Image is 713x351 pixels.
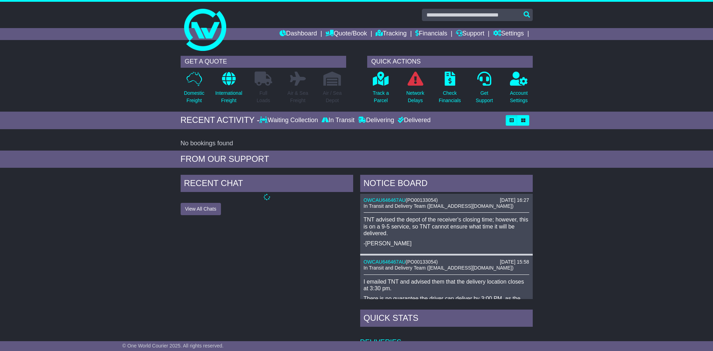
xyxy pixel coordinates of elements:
[360,175,533,194] div: NOTICE BOARD
[407,197,436,203] span: PO00133054
[510,71,528,108] a: AccountSettings
[456,28,484,40] a: Support
[280,28,317,40] a: Dashboard
[439,90,461,104] p: Check Financials
[364,259,406,265] a: OWCAU646467AU
[184,90,204,104] p: Domestic Freight
[475,71,493,108] a: GetSupport
[323,90,342,104] p: Air / Sea Depot
[215,90,242,104] p: International Freight
[215,71,243,108] a: InternationalFreight
[476,90,493,104] p: Get Support
[364,259,529,265] div: ( )
[376,28,406,40] a: Tracking
[320,117,356,124] div: In Transit
[406,71,424,108] a: NetworkDelays
[493,28,524,40] a: Settings
[510,90,528,104] p: Account Settings
[360,310,533,329] div: Quick Stats
[406,90,424,104] p: Network Delays
[372,71,389,108] a: Track aParcel
[183,71,204,108] a: DomesticFreight
[373,90,389,104] p: Track a Parcel
[364,295,529,316] p: There is no guarantee the driver can deliver by 3:00 PM, as the service selected is scheduled for...
[325,28,367,40] a: Quote/Book
[181,154,533,164] div: FROM OUR SUPPORT
[500,197,529,203] div: [DATE] 16:27
[181,203,221,215] button: View All Chats
[364,197,529,203] div: ( )
[260,117,319,124] div: Waiting Collection
[356,117,396,124] div: Delivering
[415,28,447,40] a: Financials
[396,117,431,124] div: Delivered
[181,175,353,194] div: RECENT CHAT
[407,259,436,265] span: PO00133054
[364,203,514,209] span: In Transit and Delivery Team ([EMAIL_ADDRESS][DOMAIN_NAME])
[364,265,514,271] span: In Transit and Delivery Team ([EMAIL_ADDRESS][DOMAIN_NAME])
[255,90,272,104] p: Full Loads
[367,56,533,68] div: QUICK ACTIONS
[364,216,529,237] p: TNT advised the depot of the receiver's closing time; however, this is on a 9-5 service, so TNT c...
[364,278,529,292] p: I emailed TNT and advised them that the delivery location closes at 3:30 pm.
[438,71,461,108] a: CheckFinancials
[364,197,406,203] a: OWCAU646467AU
[181,140,533,147] div: No bookings found
[181,56,346,68] div: GET A QUOTE
[500,259,529,265] div: [DATE] 15:58
[360,329,533,346] td: Deliveries
[122,343,224,349] span: © One World Courier 2025. All rights reserved.
[181,115,260,125] div: RECENT ACTIVITY -
[364,240,529,247] p: -[PERSON_NAME]
[288,90,308,104] p: Air & Sea Freight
